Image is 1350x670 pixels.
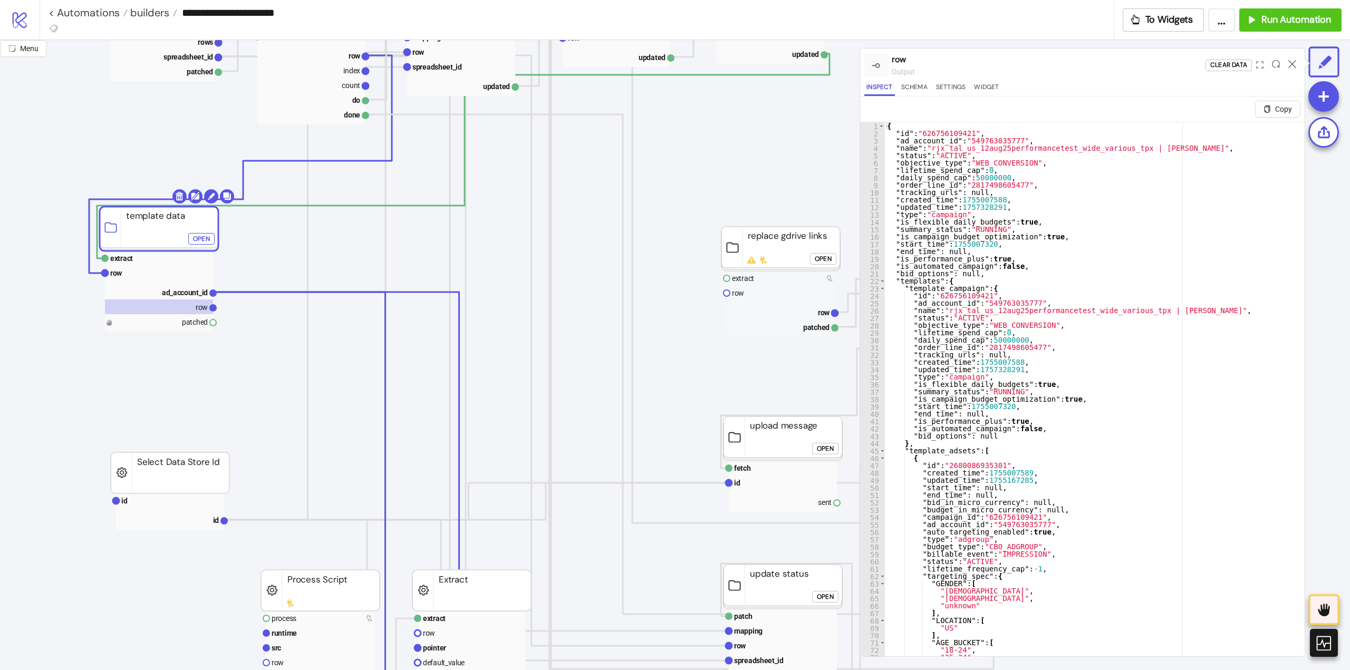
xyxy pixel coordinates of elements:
[734,642,746,650] text: row
[860,632,885,639] div: 70
[860,189,885,196] div: 10
[198,38,213,46] text: rows
[128,6,169,20] span: builders
[860,351,885,358] div: 32
[860,211,885,218] div: 13
[860,203,885,211] div: 12
[110,269,122,277] text: row
[860,410,885,417] div: 40
[860,609,885,617] div: 67
[1261,14,1331,26] span: Run Automation
[860,469,885,477] div: 48
[213,516,219,525] text: id
[1210,59,1247,71] div: Clear Data
[817,591,834,603] div: Open
[349,52,361,60] text: row
[860,314,885,322] div: 27
[899,82,930,96] button: Schema
[972,82,1001,96] button: Widget
[880,617,885,624] span: Toggle code folding, rows 68 through 70
[163,53,213,61] text: spreadsheet_id
[815,253,832,265] div: Open
[860,263,885,270] div: 20
[860,536,885,543] div: 57
[860,218,885,226] div: 14
[860,336,885,344] div: 30
[860,329,885,336] div: 29
[880,639,885,646] span: Toggle code folding, rows 71 through 79
[860,159,885,167] div: 6
[860,344,885,351] div: 31
[860,440,885,447] div: 44
[1256,61,1264,69] span: expand
[860,285,885,292] div: 23
[734,656,784,665] text: spreadsheet_id
[864,82,894,96] button: Inspect
[860,595,885,602] div: 65
[860,462,885,469] div: 47
[272,614,296,623] text: process
[860,381,885,388] div: 36
[860,417,885,425] div: 41
[860,122,885,130] div: 1
[272,644,281,652] text: src
[423,644,446,652] text: pointer
[860,580,885,587] div: 63
[860,395,885,403] div: 38
[860,270,885,277] div: 21
[880,277,885,285] span: Toggle code folding, rows 22 through 200
[860,447,885,454] div: 45
[20,44,38,53] span: Menu
[860,167,885,174] div: 7
[860,373,885,381] div: 35
[879,122,884,130] span: Toggle code folding, rows 1 through 201
[1206,60,1252,71] button: Clear Data
[860,572,885,580] div: 62
[860,255,885,263] div: 19
[880,454,885,462] span: Toggle code folding, rows 46 through 113
[734,612,753,620] text: patch
[818,308,830,317] text: row
[110,254,133,263] text: extract
[1255,101,1300,118] button: Copy
[860,484,885,491] div: 50
[860,654,885,661] div: 73
[732,289,744,297] text: row
[272,658,284,667] text: row
[423,614,446,623] text: extract
[342,81,360,90] text: count
[817,443,834,455] div: Open
[1275,105,1292,113] span: Copy
[812,591,838,603] button: Open
[860,307,885,314] div: 26
[860,602,885,609] div: 66
[196,303,208,312] text: row
[860,233,885,240] div: 16
[162,288,208,297] text: ad_account_id
[860,144,885,152] div: 4
[860,196,885,203] div: 11
[860,528,885,536] div: 56
[860,248,885,255] div: 18
[860,499,885,506] div: 52
[860,174,885,181] div: 8
[860,587,885,595] div: 64
[193,233,210,245] div: Open
[860,558,885,565] div: 60
[860,181,885,189] div: 9
[343,66,360,75] text: index
[8,45,16,52] span: radius-bottomright
[272,629,297,637] text: runtime
[860,521,885,528] div: 55
[860,454,885,462] div: 46
[810,253,836,265] button: Open
[860,513,885,521] div: 54
[860,240,885,248] div: 17
[860,491,885,499] div: 51
[860,624,885,632] div: 69
[188,233,215,245] button: Open
[860,299,885,307] div: 25
[860,639,885,646] div: 71
[860,543,885,550] div: 58
[860,277,885,285] div: 22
